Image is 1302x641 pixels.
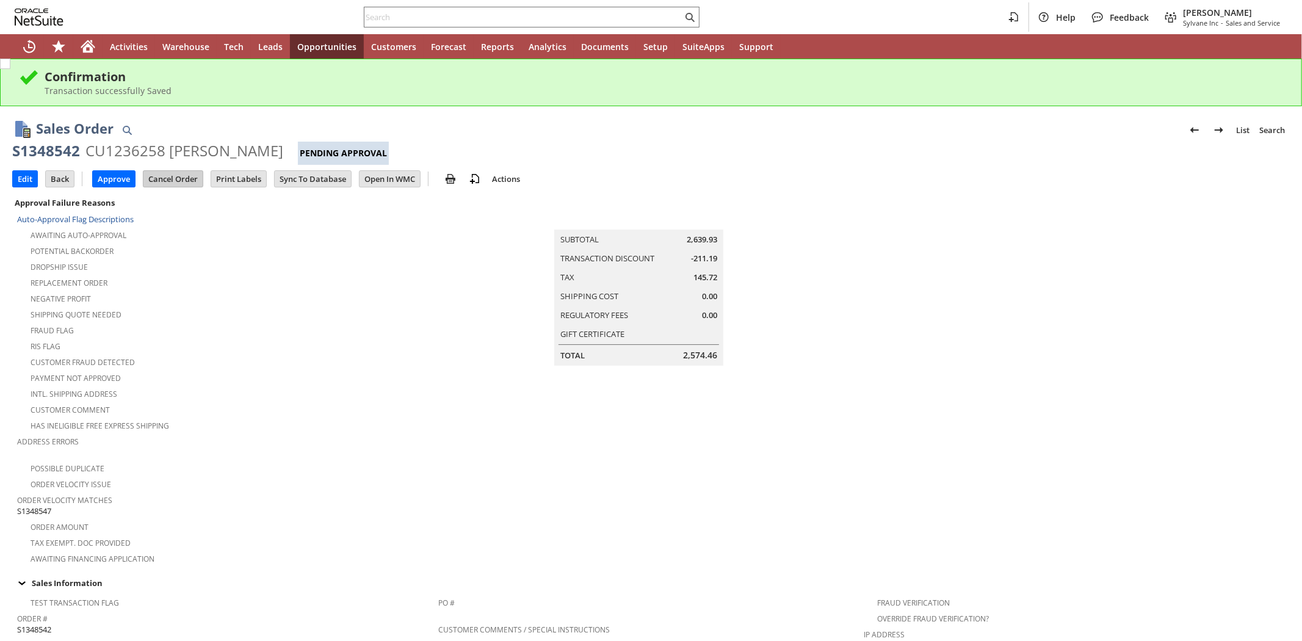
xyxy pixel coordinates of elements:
a: Leads [251,34,290,59]
span: 2,639.93 [687,234,717,245]
input: Print Labels [211,171,266,187]
span: Documents [581,41,629,53]
span: Tech [224,41,244,53]
div: S1348542 [12,141,80,161]
a: Tax Exempt. Doc Provided [31,538,131,548]
span: - [1221,18,1223,27]
a: Search [1254,120,1290,140]
input: Edit [13,171,37,187]
a: Opportunities [290,34,364,59]
a: Test Transaction Flag [31,598,119,608]
img: Quick Find [120,123,134,137]
h1: Sales Order [36,118,114,139]
span: Analytics [529,41,566,53]
a: Awaiting Financing Application [31,554,154,564]
a: Reports [474,34,521,59]
div: Approval Failure Reasons [12,195,433,211]
a: PO # [438,598,455,608]
a: List [1231,120,1254,140]
span: Help [1056,12,1076,23]
a: Tax [560,272,574,283]
span: [PERSON_NAME] [1183,7,1280,18]
a: Dropship Issue [31,262,88,272]
a: SuiteApps [675,34,732,59]
svg: Shortcuts [51,39,66,54]
a: Order # [17,614,48,624]
a: Fraud Verification [877,598,950,608]
a: Customer Comment [31,405,110,415]
a: Support [732,34,781,59]
span: 145.72 [693,272,717,283]
span: Opportunities [297,41,356,53]
a: Replacement Order [31,278,107,288]
span: -211.19 [691,253,717,264]
a: Analytics [521,34,574,59]
td: Sales Information [12,575,1290,591]
div: CU1236258 [PERSON_NAME] [85,141,283,161]
div: Confirmation [45,68,1283,85]
a: Recent Records [15,34,44,59]
a: Gift Certificate [560,328,624,339]
input: Search [364,10,682,24]
a: IP Address [864,629,905,640]
img: add-record.svg [468,172,482,186]
span: Activities [110,41,148,53]
span: Customers [371,41,416,53]
svg: Search [682,10,697,24]
span: Support [739,41,773,53]
input: Cancel Order [143,171,203,187]
img: Next [1212,123,1226,137]
div: Sales Information [12,575,1285,591]
span: S1348547 [17,505,51,517]
input: Approve [93,171,135,187]
img: print.svg [443,172,458,186]
img: Previous [1187,123,1202,137]
a: Customers [364,34,424,59]
span: Forecast [431,41,466,53]
div: Transaction successfully Saved [45,85,1283,96]
svg: logo [15,9,63,26]
a: Total [560,350,585,361]
input: Back [46,171,74,187]
a: Potential Backorder [31,246,114,256]
a: Subtotal [560,234,599,245]
div: Shortcuts [44,34,73,59]
a: Actions [487,173,525,184]
input: Open In WMC [360,171,420,187]
span: S1348542 [17,624,51,636]
svg: Recent Records [22,39,37,54]
a: Tech [217,34,251,59]
span: SuiteApps [682,41,725,53]
a: Order Amount [31,522,89,532]
span: Sylvane Inc [1183,18,1218,27]
a: Order Velocity Issue [31,479,111,490]
a: Address Errors [17,436,79,447]
a: Regulatory Fees [560,310,628,320]
span: Sales and Service [1226,18,1280,27]
a: Negative Profit [31,294,91,304]
a: Auto-Approval Flag Descriptions [17,214,134,225]
a: Customer Comments / Special Instructions [438,625,610,635]
span: 2,574.46 [683,349,717,361]
span: Warehouse [162,41,209,53]
span: Feedback [1110,12,1149,23]
a: Customer Fraud Detected [31,357,135,368]
a: Home [73,34,103,59]
a: Intl. Shipping Address [31,389,117,399]
input: Sync To Database [275,171,351,187]
caption: Summary [554,210,723,230]
a: Setup [636,34,675,59]
a: Order Velocity Matches [17,495,112,505]
a: Transaction Discount [560,253,654,264]
span: Setup [643,41,668,53]
a: Warehouse [155,34,217,59]
a: Awaiting Auto-Approval [31,230,126,241]
a: Fraud Flag [31,325,74,336]
div: Pending Approval [298,142,389,165]
span: Reports [481,41,514,53]
span: 0.00 [702,291,717,302]
a: RIS flag [31,341,60,352]
svg: Home [81,39,95,54]
a: Possible Duplicate [31,463,104,474]
a: Override Fraud Verification? [877,614,989,624]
